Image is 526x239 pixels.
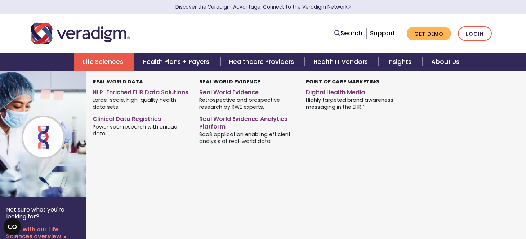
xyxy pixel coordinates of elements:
[93,123,188,137] span: Power your research with unique data.
[4,218,21,235] button: Open CMP widget
[423,53,468,71] a: About Us
[199,113,295,131] a: Real World Evidence Analytics Platform
[305,53,379,71] a: Health IT Vendors
[93,96,188,110] span: Large-scale, high-quality health data sets.
[6,206,80,220] p: Not sure what you're looking for?
[199,78,260,85] strong: Real World Evidence
[31,22,130,45] img: Veradigm logo
[199,130,295,144] span: SaaS application enabling efficient analysis of real-world data.
[199,96,295,110] span: Retrospective and prospective research by RWE experts.
[93,86,188,96] a: NLP-Enriched EHR Data Solutions
[134,53,220,71] a: Health Plans + Payers
[220,53,305,71] a: Healthcare Providers
[407,27,451,41] a: Get Demo
[348,4,351,10] span: Learn More
[0,71,116,197] img: Life Sciences
[199,86,295,96] a: Real World Evidence
[458,26,492,41] a: Login
[93,78,143,85] strong: Real World Data
[334,29,362,38] a: Search
[93,113,188,123] a: Clinical Data Registries
[370,29,395,38] a: Support
[306,86,402,96] a: Digital Health Media
[306,96,402,110] span: Highly targeted brand awareness messaging in the EHR.*
[306,78,379,85] strong: Point of Care Marketing
[74,53,134,71] a: Life Sciences
[379,53,422,71] a: Insights
[175,4,351,10] a: Discover the Veradigm Advantage: Connect to the Veradigm NetworkLearn More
